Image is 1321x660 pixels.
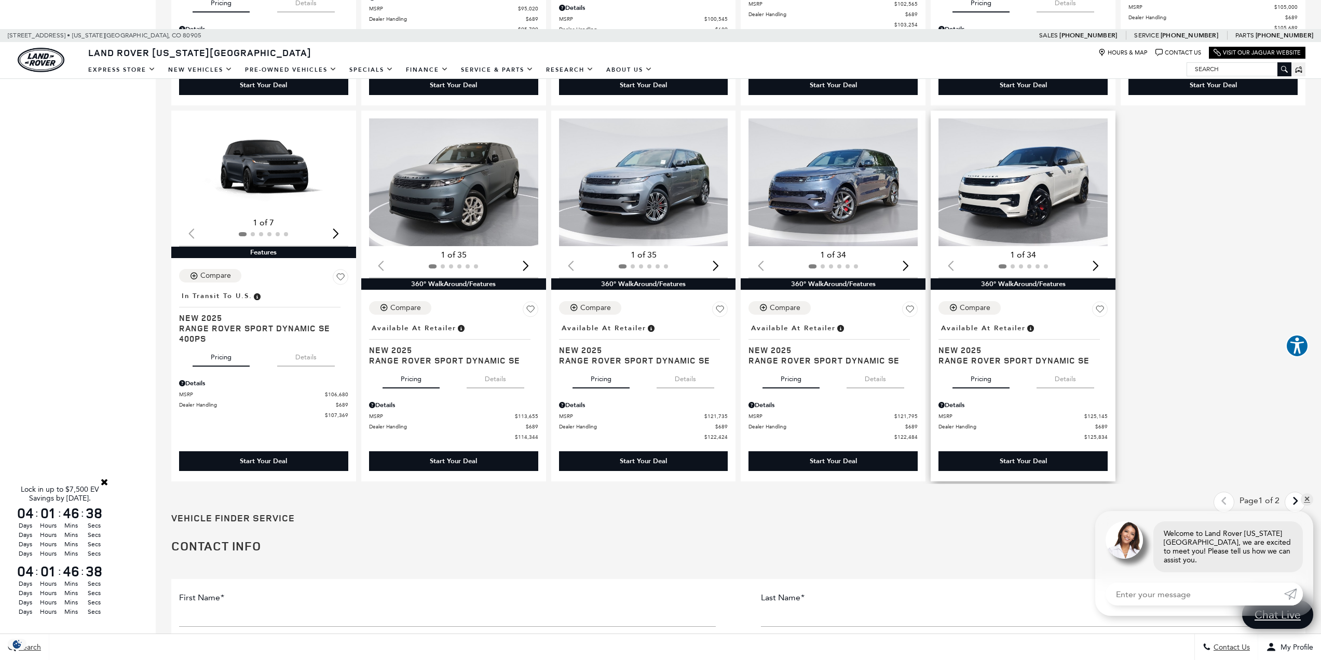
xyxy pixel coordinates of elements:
span: Secs [84,607,104,616]
span: Range Rover Sport Dynamic SE [559,355,720,366]
span: : [58,563,61,579]
a: Available at RetailerNew 2025Range Rover Sport Dynamic SE [748,321,918,366]
span: Mins [61,549,81,558]
span: Mins [61,521,81,530]
div: 1 of 34 [748,249,918,261]
span: $122,424 [704,433,728,441]
div: 1 of 35 [559,249,728,261]
span: Days [16,521,35,530]
a: MSRP $121,795 [748,412,918,420]
span: MSRP [559,412,705,420]
a: Research [540,61,600,79]
button: pricing tab [762,366,820,388]
div: Start Your Deal [620,80,667,90]
div: Start Your Deal [179,75,348,95]
span: 38 [84,564,104,578]
span: Hours [38,549,58,558]
button: details tab [847,366,904,388]
span: Sales [1039,32,1058,39]
a: EXPRESS STORE [82,61,162,79]
button: pricing tab [573,366,630,388]
div: Start Your Deal [179,451,348,471]
div: 360° WalkAround/Features [931,278,1115,290]
button: Explore your accessibility options [1286,334,1309,357]
img: 2025 LAND ROVER Range Rover Sport Dynamic SE 1 [369,118,539,246]
span: Days [16,530,35,540]
div: Pricing Details - Range Rover Sport Dynamic SE 400PS [179,379,348,388]
div: Start Your Deal [369,451,538,471]
a: $122,424 [559,433,728,441]
div: Next slide [1088,254,1102,277]
span: Available at Retailer [751,322,836,334]
a: [PHONE_NUMBER] [1161,31,1218,39]
div: Start Your Deal [810,456,857,466]
span: Secs [84,588,104,598]
input: Search [1187,63,1291,75]
div: Start Your Deal [1000,456,1047,466]
span: Days [16,598,35,607]
span: $121,795 [894,412,918,420]
a: Available at RetailerNew 2025Range Rover Sport Dynamic SE [938,321,1108,366]
span: New 2025 [179,313,341,323]
span: $689 [715,423,728,430]
span: Secs [84,549,104,558]
a: land-rover [18,48,64,72]
div: 360° WalkAround/Features [741,278,925,290]
span: 01 [38,506,58,520]
span: Available at Retailer [562,322,646,334]
span: 01 [38,564,58,578]
span: Mins [61,540,81,549]
img: Land Rover [18,48,64,72]
img: Opt-Out Icon [5,639,29,650]
a: New Vehicles [162,61,239,79]
div: Pricing Details - Range Rover Sport Dynamic SE [938,400,1108,410]
span: New 2025 [938,345,1100,355]
div: Welcome to Land Rover [US_STATE][GEOGRAPHIC_DATA], we are excited to meet you! Please tell us how... [1153,521,1303,572]
button: pricing tab [193,344,250,367]
a: Contact Us [1155,49,1201,57]
div: Pricing Details - Range Rover Sport Dynamic SE [559,400,728,410]
div: Next slide [898,254,913,277]
span: 80905 [183,29,201,42]
span: 46 [61,564,81,578]
nav: Main Navigation [82,61,659,79]
span: Vehicle is in stock and ready for immediate delivery. Due to demand, availability is subject to c... [456,322,466,334]
span: Available at Retailer [372,322,456,334]
button: Compare Vehicle [938,301,1001,315]
span: Dealer Handling [369,423,526,430]
span: Hours [38,588,58,598]
a: $107,369 [179,411,348,419]
div: Start Your Deal [369,75,538,95]
a: Dealer Handling $689 [369,423,538,430]
div: Compare [960,303,990,313]
a: $125,834 [938,433,1108,441]
a: Specials [343,61,400,79]
span: : [81,505,84,521]
input: Enter your message [1106,583,1284,605]
span: Secs [84,521,104,530]
a: MSRP $113,655 [369,412,538,420]
label: First Name [179,592,224,603]
div: Start Your Deal [748,75,918,95]
span: 46 [61,506,81,520]
div: Next slide [519,254,533,277]
div: Start Your Deal [1190,80,1237,90]
span: 04 [16,564,35,578]
span: Days [16,588,35,598]
span: Range Rover Sport Dynamic SE 400PS [179,323,341,344]
button: Compare Vehicle [559,301,621,315]
span: New 2025 [369,345,530,355]
div: Start Your Deal [1128,75,1298,95]
div: Start Your Deal [938,451,1108,471]
span: Mins [61,588,81,598]
div: 1 of 7 [179,217,348,228]
a: MSRP $121,735 [559,412,728,420]
div: Next slide [329,222,343,245]
div: Start Your Deal [810,80,857,90]
span: $113,655 [515,412,538,420]
span: Service [1134,32,1159,39]
span: MSRP [748,412,894,420]
div: 1 / 2 [748,118,919,246]
div: 1 / 2 [559,118,729,246]
span: Hours [38,521,58,530]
